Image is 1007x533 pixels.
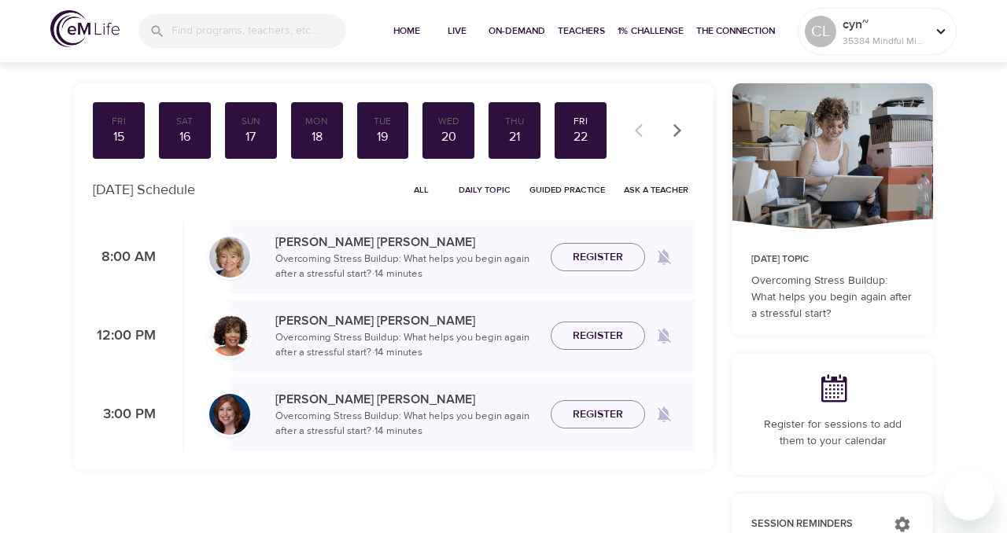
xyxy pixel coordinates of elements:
[438,23,476,39] span: Live
[843,15,926,34] p: cyn~
[93,247,156,268] p: 8:00 AM
[275,233,538,252] p: [PERSON_NAME] [PERSON_NAME]
[843,34,926,48] p: 35384 Mindful Minutes
[618,178,695,202] button: Ask a Teacher
[402,182,440,197] span: All
[93,404,156,425] p: 3:00 PM
[165,115,205,128] div: Sat
[459,182,511,197] span: Daily Topic
[93,325,156,347] p: 12:00 PM
[751,273,914,322] p: Overcoming Stress Buildup: What helps you begin again after a stressful start?
[751,417,914,450] p: Register for sessions to add them to your calendar
[297,115,337,128] div: Mon
[388,23,426,39] span: Home
[944,470,994,520] iframe: Button to launch messaging window
[275,311,538,330] p: [PERSON_NAME] [PERSON_NAME]
[209,315,250,356] img: Janet_Jackson-min.jpg
[561,128,600,146] div: 22
[429,115,468,128] div: Wed
[231,128,271,146] div: 17
[396,178,446,202] button: All
[209,394,250,435] img: Elaine_Smookler-min.jpg
[529,182,605,197] span: Guided Practice
[209,237,250,278] img: Lisa_Wickham-min.jpg
[99,128,138,146] div: 15
[551,243,645,272] button: Register
[523,178,611,202] button: Guided Practice
[93,179,195,200] p: [DATE] Schedule
[573,326,623,346] span: Register
[551,400,645,429] button: Register
[561,115,600,128] div: Fri
[558,23,605,39] span: Teachers
[452,178,517,202] button: Daily Topic
[573,405,623,425] span: Register
[429,128,468,146] div: 20
[275,252,538,282] p: Overcoming Stress Buildup: What helps you begin again after a stressful start? · 14 minutes
[363,115,403,128] div: Tue
[495,115,534,128] div: Thu
[573,248,623,267] span: Register
[231,115,271,128] div: Sun
[165,128,205,146] div: 16
[50,10,120,47] img: logo
[805,16,836,47] div: CL
[489,23,545,39] span: On-Demand
[99,115,138,128] div: Fri
[645,395,683,433] span: Remind me when a class goes live every Friday at 3:00 PM
[172,14,346,48] input: Find programs, teachers, etc...
[624,182,688,197] span: Ask a Teacher
[618,23,684,39] span: 1% Challenge
[751,516,878,532] p: Session Reminders
[275,390,538,409] p: [PERSON_NAME] [PERSON_NAME]
[645,317,683,355] span: Remind me when a class goes live every Friday at 12:00 PM
[645,238,683,276] span: Remind me when a class goes live every Friday at 8:00 AM
[275,330,538,361] p: Overcoming Stress Buildup: What helps you begin again after a stressful start? · 14 minutes
[696,23,775,39] span: The Connection
[751,252,914,266] p: [DATE] Topic
[363,128,403,146] div: 19
[551,322,645,351] button: Register
[275,409,538,439] p: Overcoming Stress Buildup: What helps you begin again after a stressful start? · 14 minutes
[297,128,337,146] div: 18
[495,128,534,146] div: 21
